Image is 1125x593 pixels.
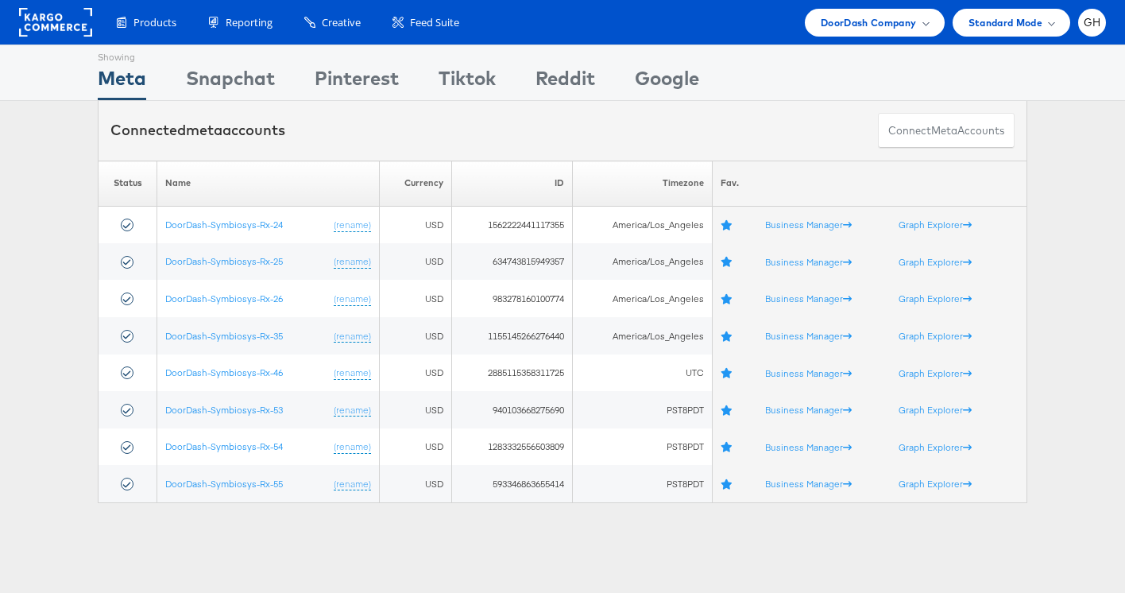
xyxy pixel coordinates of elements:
td: USD [380,243,452,281]
td: 1562222441117355 [452,206,573,243]
a: Graph Explorer [899,255,972,267]
td: PST8PDT [572,391,712,428]
a: Business Manager [765,440,852,452]
td: USD [380,280,452,317]
td: USD [380,465,452,502]
span: Reporting [226,15,273,30]
td: 1283332556503809 [452,428,573,466]
span: meta [186,121,222,139]
a: DoorDash-Symbiosys-Rx-53 [165,403,283,415]
a: DoorDash-Symbiosys-Rx-25 [165,255,283,267]
td: America/Los_Angeles [572,317,712,355]
a: (rename) [334,255,371,269]
span: Creative [322,15,361,30]
div: Showing [98,45,146,64]
div: Meta [98,64,146,100]
td: 2885115358311725 [452,355,573,392]
td: PST8PDT [572,428,712,466]
div: Google [635,64,699,100]
td: America/Los_Angeles [572,243,712,281]
a: DoorDash-Symbiosys-Rx-35 [165,329,283,341]
a: DoorDash-Symbiosys-Rx-26 [165,292,283,304]
th: ID [452,161,573,206]
span: meta [931,123,957,138]
td: UTC [572,355,712,392]
span: Standard Mode [968,14,1042,31]
th: Name [157,161,379,206]
td: America/Los_Angeles [572,280,712,317]
a: DoorDash-Symbiosys-Rx-46 [165,366,283,378]
td: USD [380,428,452,466]
span: DoorDash Company [821,14,917,31]
a: Graph Explorer [899,219,972,231]
a: Business Manager [765,366,852,378]
a: Graph Explorer [899,403,972,415]
span: Products [133,15,176,30]
td: 983278160100774 [452,280,573,317]
td: 634743815949357 [452,243,573,281]
a: (rename) [334,477,371,490]
th: Timezone [572,161,712,206]
a: (rename) [334,292,371,305]
a: Graph Explorer [899,329,972,341]
a: Business Manager [765,403,852,415]
a: Graph Explorer [899,440,972,452]
td: PST8PDT [572,465,712,502]
a: (rename) [334,329,371,343]
a: DoorDash-Symbiosys-Rx-54 [165,440,283,452]
a: Business Manager [765,329,852,341]
td: America/Los_Angeles [572,206,712,243]
a: DoorDash-Symbiosys-Rx-55 [165,477,283,489]
td: USD [380,317,452,355]
a: (rename) [334,403,371,417]
a: Business Manager [765,255,852,267]
a: Graph Explorer [899,478,972,490]
th: Currency [380,161,452,206]
a: (rename) [334,366,371,379]
span: GH [1084,17,1101,28]
div: Connected accounts [110,120,285,141]
a: Graph Explorer [899,293,972,304]
th: Status [99,161,157,206]
td: 1155145266276440 [452,317,573,355]
a: (rename) [334,440,371,454]
button: ConnectmetaAccounts [878,113,1015,149]
a: DoorDash-Symbiosys-Rx-24 [165,218,283,230]
div: Tiktok [439,64,496,100]
a: (rename) [334,218,371,231]
td: USD [380,391,452,428]
div: Pinterest [315,64,399,100]
td: 593346863655414 [452,465,573,502]
td: USD [380,355,452,392]
td: 940103668275690 [452,391,573,428]
a: Business Manager [765,219,852,231]
a: Business Manager [765,293,852,304]
div: Reddit [535,64,595,100]
div: Snapchat [186,64,275,100]
a: Business Manager [765,478,852,490]
td: USD [380,206,452,243]
a: Graph Explorer [899,366,972,378]
span: Feed Suite [410,15,459,30]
